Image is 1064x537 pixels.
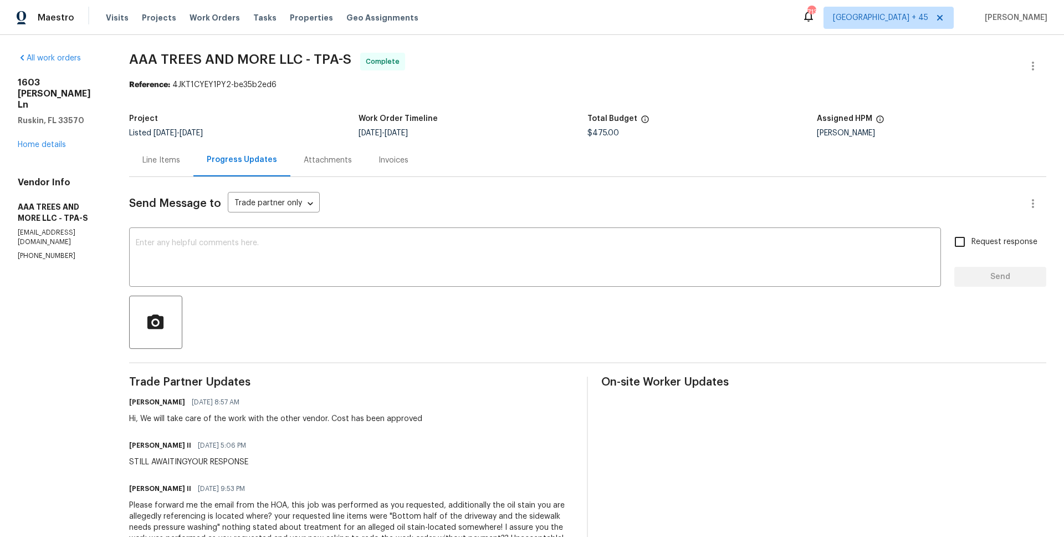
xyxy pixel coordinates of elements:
span: - [154,129,203,137]
div: STILL AWAITINGYOUR RESPONSE [129,457,253,468]
span: $475.00 [587,129,619,137]
span: [PERSON_NAME] [980,12,1047,23]
h2: 1603 [PERSON_NAME] Ln [18,77,103,110]
div: 4JKT1CYEY1PY2-be35b2ed6 [129,79,1046,90]
span: Visits [106,12,129,23]
span: [DATE] [359,129,382,137]
h6: [PERSON_NAME] II [129,440,191,451]
h5: Assigned HPM [817,115,872,123]
div: [PERSON_NAME] [817,129,1046,137]
div: Trade partner only [228,195,320,213]
h6: [PERSON_NAME] II [129,483,191,494]
h5: AAA TREES AND MORE LLC - TPA-S [18,201,103,224]
div: Line Items [142,155,180,166]
span: Geo Assignments [346,12,418,23]
h6: [PERSON_NAME] [129,397,185,408]
span: Listed [129,129,203,137]
a: Home details [18,141,66,149]
h5: Total Budget [587,115,637,123]
span: [DATE] [180,129,203,137]
span: [DATE] 5:06 PM [198,440,246,451]
span: [GEOGRAPHIC_DATA] + 45 [833,12,928,23]
span: [DATE] 8:57 AM [192,397,239,408]
span: Maestro [38,12,74,23]
div: Invoices [378,155,408,166]
h4: Vendor Info [18,177,103,188]
div: Progress Updates [207,154,277,165]
span: Properties [290,12,333,23]
span: Tasks [253,14,277,22]
div: Hi, We will take care of the work with the other vendor. Cost has been approved [129,413,422,424]
b: Reference: [129,81,170,89]
span: AAA TREES AND MORE LLC - TPA-S [129,53,351,66]
span: Projects [142,12,176,23]
div: 713 [807,7,815,18]
span: Complete [366,56,404,67]
span: Trade Partner Updates [129,377,574,388]
a: All work orders [18,54,81,62]
span: [DATE] [385,129,408,137]
h5: Work Order Timeline [359,115,438,123]
span: Request response [971,236,1037,248]
div: Attachments [304,155,352,166]
span: On-site Worker Updates [601,377,1046,388]
p: [EMAIL_ADDRESS][DOMAIN_NAME] [18,228,103,247]
span: [DATE] 9:53 PM [198,483,245,494]
span: [DATE] [154,129,177,137]
span: - [359,129,408,137]
span: The hpm assigned to this work order. [876,115,884,129]
h5: Project [129,115,158,123]
span: Work Orders [190,12,240,23]
p: [PHONE_NUMBER] [18,251,103,261]
span: Send Message to [129,198,221,209]
h5: Ruskin, FL 33570 [18,115,103,126]
span: The total cost of line items that have been proposed by Opendoor. This sum includes line items th... [641,115,649,129]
